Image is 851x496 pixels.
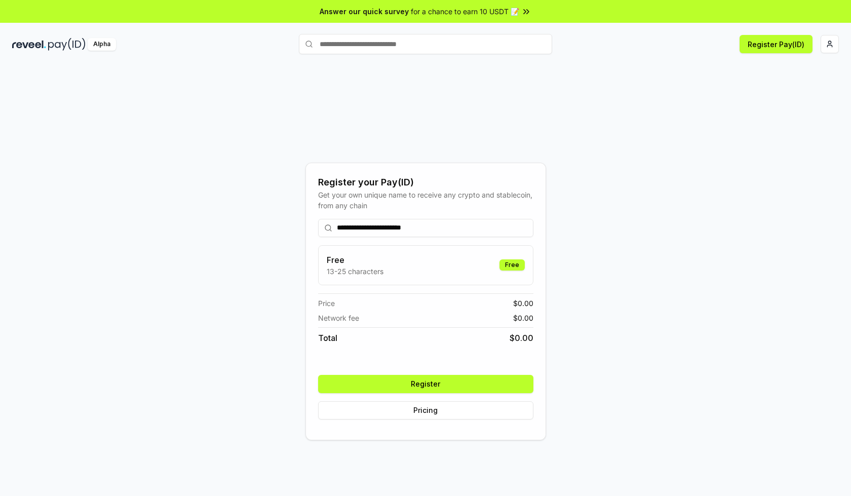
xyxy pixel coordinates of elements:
span: Answer our quick survey [320,6,409,17]
button: Register Pay(ID) [740,35,813,53]
span: Network fee [318,313,359,323]
img: pay_id [48,38,86,51]
div: Get your own unique name to receive any crypto and stablecoin, from any chain [318,189,533,211]
div: Register your Pay(ID) [318,175,533,189]
span: $ 0.00 [513,313,533,323]
button: Register [318,375,533,393]
span: $ 0.00 [513,298,533,309]
button: Pricing [318,401,533,419]
div: Alpha [88,38,116,51]
span: for a chance to earn 10 USDT 📝 [411,6,519,17]
p: 13-25 characters [327,266,383,277]
h3: Free [327,254,383,266]
span: Total [318,332,337,344]
span: Price [318,298,335,309]
img: reveel_dark [12,38,46,51]
span: $ 0.00 [510,332,533,344]
div: Free [499,259,525,271]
